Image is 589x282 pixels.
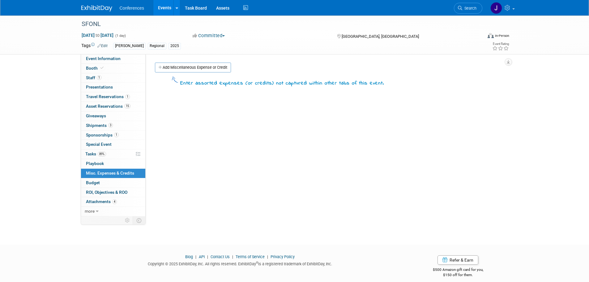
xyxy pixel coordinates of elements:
[86,132,119,137] span: Sponsorships
[97,75,101,80] span: 1
[86,199,117,204] span: Attachments
[180,80,384,87] div: Enter assorted expenses (or credits) not captured within other tabs of this event.
[437,255,478,265] a: Refer & Earn
[124,104,130,108] span: 15
[86,85,113,89] span: Presentations
[133,216,145,224] td: Toggle Event Tabs
[206,254,210,259] span: |
[190,33,227,39] button: Committed
[81,188,145,197] a: ROI, Objectives & ROO
[199,254,205,259] a: API
[81,159,145,168] a: Playbook
[231,254,235,259] span: |
[271,254,295,259] a: Privacy Policy
[115,34,126,38] span: (1 day)
[86,180,100,185] span: Budget
[79,19,473,30] div: SFONL
[95,33,100,38] span: to
[86,171,134,176] span: Misc. Expenses & Credits
[81,54,145,63] a: Event Information
[85,151,106,156] span: Tasks
[342,34,419,39] span: [GEOGRAPHIC_DATA], [GEOGRAPHIC_DATA]
[81,207,145,216] a: more
[125,94,130,99] span: 1
[492,42,509,46] div: Event Rating
[112,199,117,204] span: 4
[120,6,144,11] span: Conferences
[86,142,112,147] span: Special Event
[100,66,104,70] i: Booth reservation complete
[408,272,508,278] div: $150 off for them.
[114,132,119,137] span: 1
[81,64,145,73] a: Booth
[86,94,130,99] span: Travel Reservations
[86,190,127,195] span: ROI, Objectives & ROO
[122,216,133,224] td: Personalize Event Tab Strip
[86,104,130,109] span: Asset Reservations
[495,33,509,38] div: In-Person
[155,63,231,72] a: Add Miscellaneous Expense or Credit
[98,152,106,156] span: 89%
[81,178,145,188] a: Budget
[462,6,476,11] span: Search
[86,161,104,166] span: Playbook
[86,66,105,71] span: Booth
[454,3,482,14] a: Search
[81,73,145,83] a: Staff1
[490,2,502,14] img: Jenny Clavero
[81,42,108,50] td: Tags
[81,5,112,11] img: ExhibitDay
[86,75,101,80] span: Staff
[81,33,114,38] span: [DATE] [DATE]
[113,43,146,49] div: [PERSON_NAME]
[81,197,145,206] a: Attachments4
[81,83,145,92] a: Presentations
[81,102,145,111] a: Asset Reservations15
[86,56,121,61] span: Event Information
[185,254,193,259] a: Blog
[236,254,265,259] a: Terms of Service
[81,140,145,149] a: Special Event
[81,111,145,121] a: Giveaways
[81,169,145,178] a: Misc. Expenses & Credits
[81,92,145,102] a: Travel Reservations1
[266,254,270,259] span: |
[81,131,145,140] a: Sponsorships1
[81,150,145,159] a: Tasks89%
[86,113,106,118] span: Giveaways
[194,254,198,259] span: |
[408,263,508,277] div: $500 Amazon gift card for you,
[446,32,510,41] div: Event Format
[148,43,166,49] div: Regional
[86,123,113,128] span: Shipments
[211,254,230,259] a: Contact Us
[108,123,113,128] span: 3
[488,33,494,38] img: Format-Inperson.png
[81,121,145,130] a: Shipments3
[81,260,399,267] div: Copyright © 2025 ExhibitDay, Inc. All rights reserved. ExhibitDay is a registered trademark of Ex...
[169,43,181,49] div: 2025
[97,44,108,48] a: Edit
[85,209,95,214] span: more
[256,261,258,264] sup: ®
